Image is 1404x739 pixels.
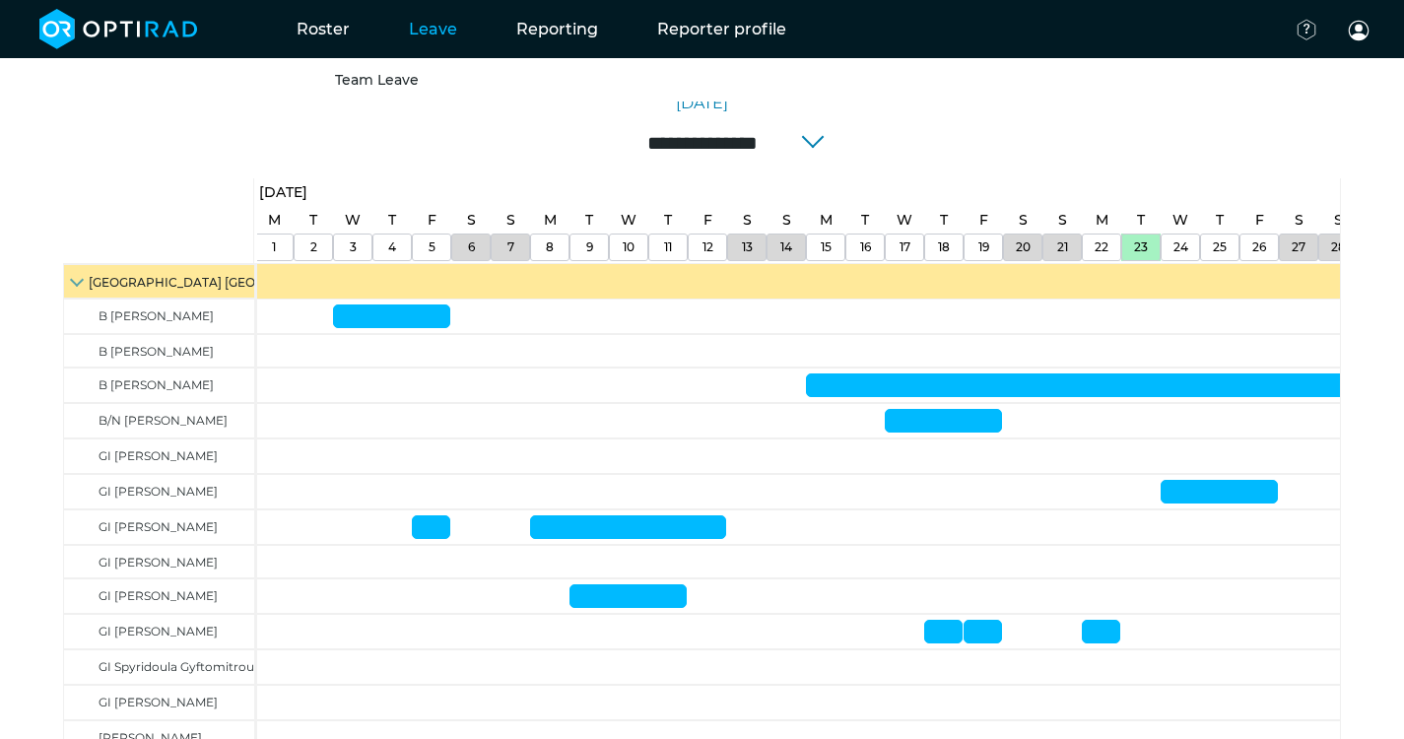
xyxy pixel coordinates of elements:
a: [DATE] [676,92,728,115]
a: September 16, 2025 [855,235,876,260]
a: September 4, 2025 [383,206,401,235]
a: September 1, 2025 [267,235,281,260]
a: September 23, 2025 [1132,206,1150,235]
a: September 17, 2025 [892,206,917,235]
span: [GEOGRAPHIC_DATA] [GEOGRAPHIC_DATA] [89,275,358,290]
span: GI [PERSON_NAME] [99,519,218,534]
a: September 12, 2025 [698,235,718,260]
a: Team Leave [335,71,419,89]
span: GI [PERSON_NAME] [99,484,218,499]
a: September 26, 2025 [1247,235,1271,260]
a: September 11, 2025 [659,206,677,235]
a: September 2, 2025 [304,206,322,235]
a: September 10, 2025 [616,206,641,235]
a: September 27, 2025 [1287,235,1310,260]
a: September 24, 2025 [1169,235,1193,260]
a: September 20, 2025 [1014,206,1033,235]
a: September 5, 2025 [424,235,440,260]
a: September 18, 2025 [933,235,955,260]
a: September 6, 2025 [463,235,480,260]
a: September 19, 2025 [973,235,994,260]
a: September 8, 2025 [539,206,562,235]
a: September 14, 2025 [777,206,796,235]
a: September 2, 2025 [305,235,322,260]
a: September 17, 2025 [895,235,915,260]
a: September 10, 2025 [618,235,639,260]
a: September 22, 2025 [1090,235,1113,260]
a: September 8, 2025 [541,235,559,260]
a: September 28, 2025 [1326,235,1351,260]
a: September 3, 2025 [340,206,366,235]
a: September 9, 2025 [581,235,598,260]
span: GI [PERSON_NAME] [99,555,218,570]
a: September 13, 2025 [738,206,757,235]
a: September 25, 2025 [1211,206,1229,235]
a: September 6, 2025 [462,206,481,235]
a: September 9, 2025 [580,206,598,235]
span: GI Spyridoula Gyftomitrou [99,659,254,674]
a: September 11, 2025 [659,235,677,260]
span: B [PERSON_NAME] [99,377,214,392]
a: September 5, 2025 [423,206,441,235]
a: September 7, 2025 [502,235,519,260]
span: B [PERSON_NAME] [99,308,214,323]
a: September 27, 2025 [1290,206,1308,235]
a: September 16, 2025 [856,206,874,235]
a: September 22, 2025 [1091,206,1113,235]
span: GI [PERSON_NAME] [99,588,218,603]
span: B [PERSON_NAME] [99,344,214,359]
span: GI [PERSON_NAME] [99,624,218,638]
span: B/N [PERSON_NAME] [99,413,228,428]
a: September 18, 2025 [935,206,953,235]
img: brand-opti-rad-logos-blue-and-white-d2f68631ba2948856bd03f2d395fb146ddc8fb01b4b6e9315ea85fa773367... [39,9,198,49]
a: September 15, 2025 [815,206,837,235]
a: September 13, 2025 [737,235,758,260]
span: GI [PERSON_NAME] [99,695,218,709]
a: September 25, 2025 [1208,235,1232,260]
a: September 4, 2025 [383,235,401,260]
a: September 23, 2025 [1129,235,1153,260]
a: September 12, 2025 [699,206,717,235]
a: September 14, 2025 [775,235,797,260]
a: September 21, 2025 [1053,206,1072,235]
a: September 26, 2025 [1250,206,1269,235]
span: GI [PERSON_NAME] [99,448,218,463]
a: September 7, 2025 [501,206,520,235]
a: September 1, 2025 [254,178,312,207]
a: September 21, 2025 [1052,235,1073,260]
a: September 28, 2025 [1329,206,1348,235]
a: September 20, 2025 [1011,235,1036,260]
a: September 15, 2025 [816,235,836,260]
a: September 1, 2025 [263,206,286,235]
a: September 3, 2025 [345,235,362,260]
a: September 19, 2025 [974,206,993,235]
a: September 24, 2025 [1168,206,1193,235]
